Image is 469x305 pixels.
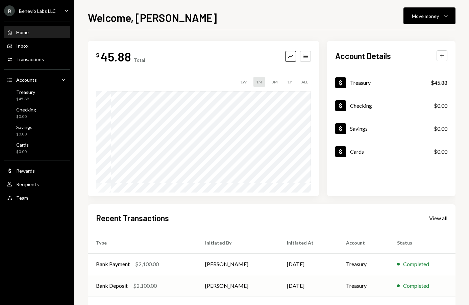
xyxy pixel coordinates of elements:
div: $2,100.00 [133,282,157,290]
a: Savings$0.00 [327,117,455,140]
a: Recipients [4,178,70,190]
div: Team [16,195,28,201]
div: B [4,5,15,16]
div: 3M [269,77,280,87]
td: [PERSON_NAME] [197,275,279,297]
h2: Account Details [335,50,391,61]
div: 45.88 [101,49,131,64]
div: Recipients [16,181,39,187]
a: Rewards [4,164,70,177]
div: 1W [238,77,249,87]
div: Completed [403,282,429,290]
div: $0.00 [434,102,447,110]
div: Checking [350,102,372,109]
div: $0.00 [16,114,36,120]
div: Cards [350,148,364,155]
div: Checking [16,107,36,112]
div: $ [96,52,99,58]
div: $0.00 [434,125,447,133]
div: 1M [253,77,265,87]
div: Benevio Labs LLC [19,8,56,14]
div: Inbox [16,43,28,49]
a: View all [429,214,447,222]
div: Home [16,29,29,35]
div: Savings [16,124,32,130]
a: Checking$0.00 [4,105,70,121]
div: Savings [350,125,368,132]
td: Treasury [338,275,389,297]
a: Treasury$45.88 [4,87,70,103]
th: Account [338,232,389,253]
a: Treasury$45.88 [327,71,455,94]
div: Bank Payment [96,260,130,268]
th: Initiated By [197,232,279,253]
h2: Recent Transactions [96,212,169,224]
a: Savings$0.00 [4,122,70,138]
div: $45.88 [16,96,35,102]
div: $0.00 [16,149,29,155]
div: Completed [403,260,429,268]
a: Home [4,26,70,38]
div: Accounts [16,77,37,83]
a: Inbox [4,40,70,52]
div: Bank Deposit [96,282,128,290]
div: ALL [299,77,311,87]
div: Transactions [16,56,44,62]
div: View all [429,215,447,222]
div: $0.00 [434,148,447,156]
a: Team [4,192,70,204]
td: [DATE] [279,253,338,275]
td: [DATE] [279,275,338,297]
a: Cards$0.00 [4,140,70,156]
td: [PERSON_NAME] [197,253,279,275]
div: Cards [16,142,29,148]
h1: Welcome, [PERSON_NAME] [88,11,217,24]
button: Move money [403,7,455,24]
a: Cards$0.00 [327,140,455,163]
div: Total [134,57,145,63]
th: Type [88,232,197,253]
div: Move money [412,12,439,20]
div: Rewards [16,168,35,174]
div: $2,100.00 [135,260,159,268]
th: Status [389,232,455,253]
div: $0.00 [16,131,32,137]
div: Treasury [16,89,35,95]
div: 1Y [285,77,295,87]
div: Treasury [350,79,371,86]
th: Initiated At [279,232,338,253]
a: Checking$0.00 [327,94,455,117]
a: Accounts [4,74,70,86]
a: Transactions [4,53,70,65]
div: $45.88 [431,79,447,87]
td: Treasury [338,253,389,275]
